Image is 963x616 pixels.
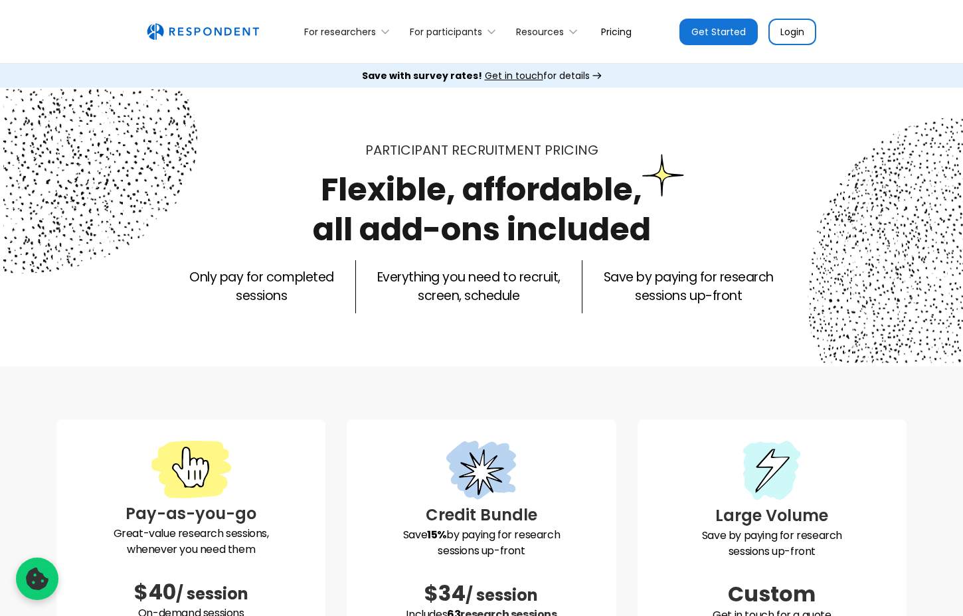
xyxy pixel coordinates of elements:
p: Only pay for completed sessions [189,268,333,305]
strong: Save with survey rates! [362,69,482,82]
h3: Pay-as-you-go [67,502,315,526]
h3: Large Volume [648,504,896,528]
a: Login [768,19,816,45]
div: For participants [410,25,482,38]
span: / session [466,584,538,606]
img: Untitled UI logotext [147,23,259,40]
div: For researchers [304,25,376,38]
h1: Flexible, affordable, all add-ons included [313,167,651,252]
div: Resources [516,25,564,38]
span: Get in touch [485,69,543,82]
a: home [147,23,259,40]
div: For researchers [297,16,402,47]
span: PRICING [545,141,598,159]
div: Resources [509,16,590,47]
strong: 15% [427,527,446,542]
div: for details [362,69,590,82]
p: Everything you need to recruit, screen, schedule [377,268,561,305]
span: Custom [728,579,816,609]
p: Save by paying for research sessions up-front [648,528,896,560]
span: $40 [134,577,176,607]
span: / session [176,583,248,605]
span: $34 [424,578,466,608]
span: Participant recruitment [365,141,541,159]
a: Pricing [590,16,642,47]
div: For participants [402,16,509,47]
a: Get Started [679,19,758,45]
p: Great-value research sessions, whenever you need them [67,526,315,558]
p: Save by paying for research sessions up-front [604,268,774,305]
h3: Credit Bundle [357,503,605,527]
p: Save by paying for research sessions up-front [357,527,605,559]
